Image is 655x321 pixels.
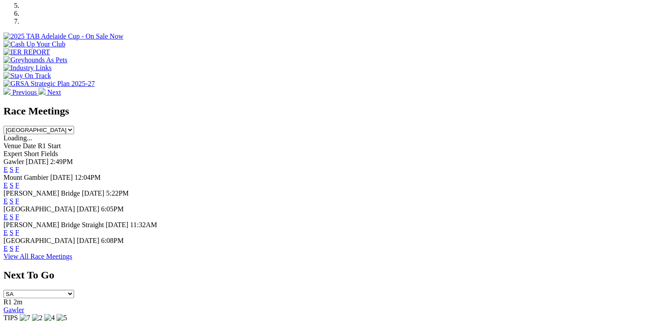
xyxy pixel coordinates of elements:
span: Loading... [4,134,32,142]
span: [DATE] [26,158,49,165]
a: E [4,166,8,173]
a: E [4,197,8,205]
span: [PERSON_NAME] Bridge [4,189,80,197]
span: Expert [4,150,22,157]
span: Date [23,142,36,150]
span: Next [47,89,61,96]
a: View All Race Meetings [4,253,72,260]
span: Fields [41,150,58,157]
a: F [15,182,19,189]
img: Cash Up Your Club [4,40,65,48]
a: S [10,213,14,221]
a: E [4,245,8,252]
img: Industry Links [4,64,52,72]
span: Previous [12,89,37,96]
span: 5:22PM [106,189,129,197]
img: Greyhounds As Pets [4,56,67,64]
span: 6:08PM [101,237,124,244]
a: F [15,213,19,221]
span: [DATE] [82,189,105,197]
a: F [15,166,19,173]
a: E [4,182,8,189]
img: chevron-left-pager-white.svg [4,88,11,95]
img: chevron-right-pager-white.svg [39,88,46,95]
span: [GEOGRAPHIC_DATA] [4,237,75,244]
a: S [10,182,14,189]
span: R1 [4,298,12,306]
a: Next [39,89,61,96]
span: 11:32AM [130,221,157,228]
a: F [15,245,19,252]
span: [DATE] [50,174,73,181]
img: GRSA Strategic Plan 2025-27 [4,80,95,88]
span: 2m [14,298,22,306]
a: Previous [4,89,39,96]
a: Gawler [4,306,24,314]
span: Mount Gambier [4,174,49,181]
img: 2025 TAB Adelaide Cup - On Sale Now [4,32,124,40]
a: E [4,229,8,236]
span: Short [24,150,39,157]
span: 6:05PM [101,205,124,213]
a: S [10,245,14,252]
img: Stay On Track [4,72,51,80]
img: IER REPORT [4,48,50,56]
a: S [10,166,14,173]
span: Venue [4,142,21,150]
span: Gawler [4,158,24,165]
a: E [4,213,8,221]
a: F [15,197,19,205]
span: R1 Start [38,142,61,150]
a: S [10,229,14,236]
a: S [10,197,14,205]
h2: Next To Go [4,269,651,281]
span: [GEOGRAPHIC_DATA] [4,205,75,213]
h2: Race Meetings [4,105,651,117]
span: [DATE] [77,205,99,213]
span: 12:04PM [74,174,101,181]
a: F [15,229,19,236]
span: [PERSON_NAME] Bridge Straight [4,221,104,228]
span: [DATE] [77,237,99,244]
span: [DATE] [106,221,128,228]
span: 2:49PM [50,158,73,165]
